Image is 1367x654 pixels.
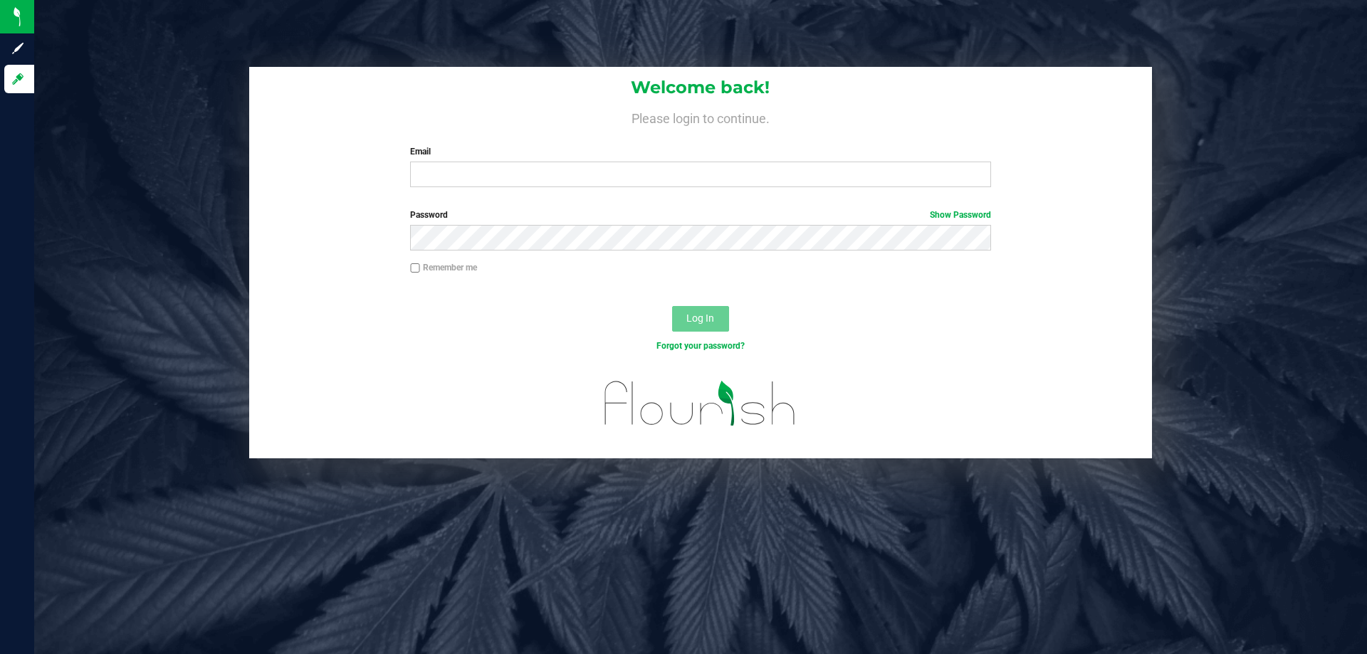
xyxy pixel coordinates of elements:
[249,108,1152,125] h4: Please login to continue.
[410,261,477,274] label: Remember me
[686,312,714,324] span: Log In
[672,306,729,332] button: Log In
[410,263,420,273] input: Remember me
[410,145,990,158] label: Email
[930,210,991,220] a: Show Password
[410,210,448,220] span: Password
[11,41,25,56] inline-svg: Sign up
[656,341,745,351] a: Forgot your password?
[11,72,25,86] inline-svg: Log in
[587,367,813,440] img: flourish_logo.svg
[249,78,1152,97] h1: Welcome back!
